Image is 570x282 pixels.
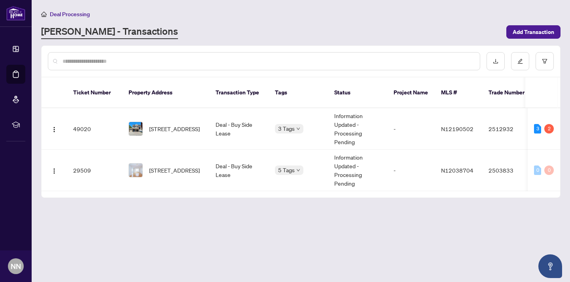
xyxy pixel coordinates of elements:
img: Logo [51,168,57,174]
th: Project Name [387,77,435,108]
button: Open asap [538,254,562,278]
th: Trade Number [482,77,538,108]
span: 5 Tags [278,165,295,175]
span: 3 Tags [278,124,295,133]
td: Deal - Buy Side Lease [209,150,269,191]
td: 2512932 [482,108,538,150]
span: down [296,168,300,172]
span: download [493,58,498,64]
td: 29509 [67,150,122,191]
span: home [41,11,47,17]
span: filter [542,58,547,64]
th: Property Address [122,77,209,108]
span: Add Transaction [513,26,554,38]
span: down [296,127,300,131]
th: Tags [269,77,328,108]
button: Logo [48,164,61,177]
td: - [387,150,435,191]
img: thumbnail-img [129,164,142,177]
img: Logo [51,126,57,133]
button: Add Transaction [506,25,561,39]
th: MLS # [435,77,482,108]
button: download [487,52,505,70]
span: [STREET_ADDRESS] [149,124,200,133]
td: - [387,108,435,150]
div: 2 [544,124,554,133]
span: NN [11,261,21,272]
td: Information Updated - Processing Pending [328,108,387,150]
button: edit [511,52,529,70]
button: Logo [48,122,61,135]
span: N12038704 [441,167,473,174]
div: 0 [534,165,541,175]
div: 0 [544,165,554,175]
td: 49020 [67,108,122,150]
a: [PERSON_NAME] - Transactions [41,25,178,39]
td: 2503833 [482,150,538,191]
td: Deal - Buy Side Lease [209,108,269,150]
img: thumbnail-img [129,122,142,135]
th: Ticket Number [67,77,122,108]
button: filter [536,52,554,70]
span: N12190502 [441,125,473,132]
span: Deal Processing [50,11,90,18]
img: logo [6,6,25,21]
div: 3 [534,124,541,133]
th: Status [328,77,387,108]
td: Information Updated - Processing Pending [328,150,387,191]
span: edit [517,58,523,64]
th: Transaction Type [209,77,269,108]
span: [STREET_ADDRESS] [149,166,200,175]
